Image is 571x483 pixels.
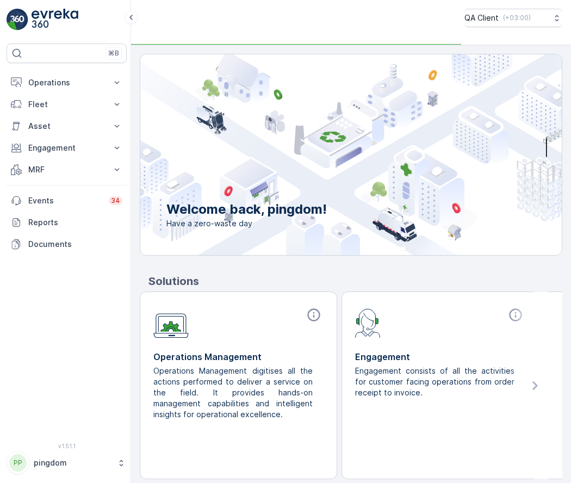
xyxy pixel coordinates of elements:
p: Engagement consists of all the activities for customer facing operations from order receipt to in... [355,366,517,398]
div: PP [9,454,27,472]
a: Reports [7,212,127,233]
a: Events34 [7,190,127,212]
button: Fleet [7,94,127,115]
p: ( +03:00 ) [503,14,531,22]
p: pingdom [34,457,111,468]
p: MRF [28,164,105,175]
p: Welcome back, pingdom! [166,201,327,218]
a: Documents [7,233,127,255]
p: Documents [28,239,122,250]
p: Asset [28,121,105,132]
p: Operations [28,77,105,88]
button: Operations [7,72,127,94]
button: Asset [7,115,127,137]
button: MRF [7,159,127,181]
img: module-icon [153,307,189,338]
img: module-icon [355,307,381,338]
button: Engagement [7,137,127,159]
p: Operations Management [153,350,324,363]
span: v 1.51.1 [7,443,127,449]
img: logo_light-DOdMpM7g.png [32,9,78,30]
p: Engagement [28,143,105,153]
button: QA Client(+03:00) [464,9,562,27]
p: 34 [111,196,120,205]
img: city illustration [91,54,562,255]
img: logo [7,9,28,30]
button: PPpingdom [7,451,127,474]
p: Engagement [355,350,525,363]
p: ⌘B [108,49,119,58]
p: Fleet [28,99,105,110]
p: Events [28,195,102,206]
p: QA Client [464,13,499,23]
p: Operations Management digitises all the actions performed to deliver a service on the field. It p... [153,366,315,420]
p: Solutions [148,273,562,289]
p: Reports [28,217,122,228]
span: Have a zero-waste day [166,218,327,229]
